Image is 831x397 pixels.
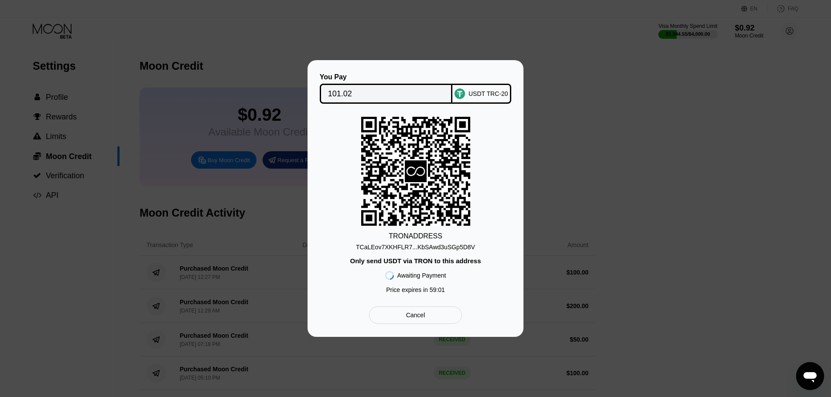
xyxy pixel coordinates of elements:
[356,244,475,251] div: TCaLEov7XKHFLR7...KbSAwd3uSGp5D8V
[406,311,425,319] div: Cancel
[356,240,475,251] div: TCaLEov7XKHFLR7...KbSAwd3uSGp5D8V
[369,306,462,324] div: Cancel
[796,362,824,390] iframe: Button to launch messaging window
[397,272,446,279] div: Awaiting Payment
[386,286,445,293] div: Price expires in
[469,90,508,97] div: USDT TRC-20
[321,73,510,104] div: You PayUSDT TRC-20
[430,286,445,293] span: 59 : 01
[350,257,481,265] div: Only send USDT via TRON to this address
[389,232,442,240] div: TRON ADDRESS
[320,73,453,81] div: You Pay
